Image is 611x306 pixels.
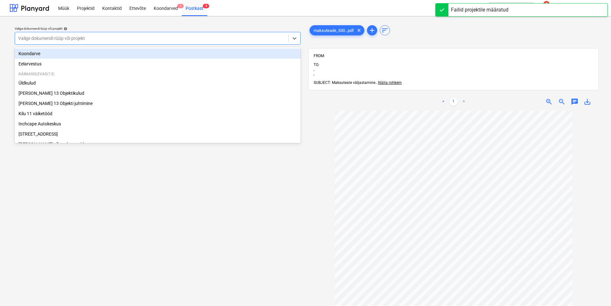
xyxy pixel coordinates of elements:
[15,139,301,149] div: Marmi Futerno põranda rennid
[375,80,402,85] span: ...
[381,26,389,34] span: sort
[15,108,301,119] div: Kilu 11 väiketööd
[558,98,566,106] span: zoom_out
[314,80,375,85] span: SUBJECT: Maksuteate väljastamine
[368,26,376,34] span: add
[19,71,297,77] p: Käimasolevad ( 13 )
[439,98,447,106] a: Previous page
[451,6,508,14] div: Failid projektile määratud
[310,28,358,33] span: maksuteade_530...pdf
[314,63,594,76] span: TO:
[545,98,553,106] span: zoom_in
[15,98,301,108] div: [PERSON_NAME] 13 Objekti juhtimine
[15,119,301,129] div: Inchcape Autokeskus
[15,129,301,139] div: Narva mnt 120
[314,54,325,58] span: FROM:
[15,88,301,98] div: [PERSON_NAME] 13 Objektikulud
[15,59,301,69] div: Eelarvestus
[15,98,301,108] div: Luise 13 Objekti juhtimine
[15,139,301,149] div: [PERSON_NAME] põranda rennid
[15,26,301,31] div: Valige dokumendi tüüp või projekt
[584,98,591,106] span: save_alt
[579,275,611,306] iframe: Chat Widget
[378,80,402,85] span: Näita rohkem
[314,67,594,76] div: ,
[314,71,594,76] div: ,
[62,27,67,31] span: help
[309,25,364,35] div: maksuteade_530...pdf
[15,88,301,98] div: Luise 13 Objektikulud
[203,4,209,8] span: 4
[15,49,301,59] div: Koondarve
[355,26,363,34] span: clear
[15,129,301,139] div: [STREET_ADDRESS]
[177,4,184,8] span: 1
[460,98,468,106] a: Next page
[571,98,578,106] span: chat
[15,78,301,88] div: Üldkulud
[450,98,457,106] a: Page 1 is your current page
